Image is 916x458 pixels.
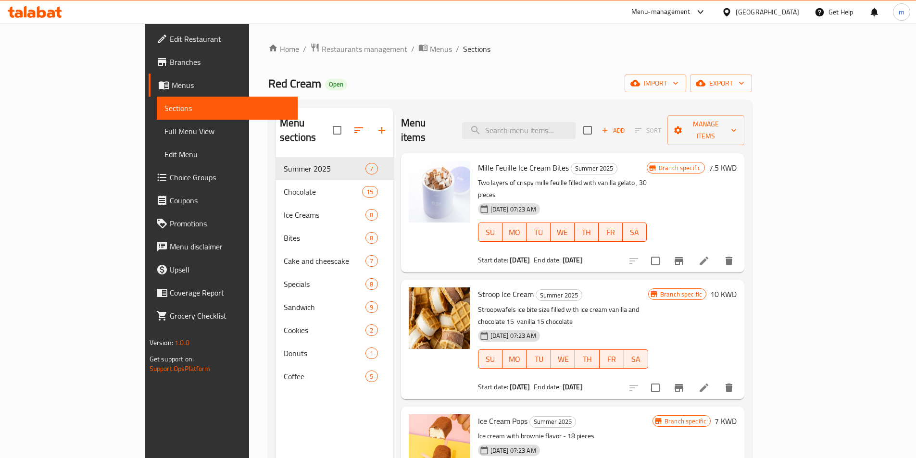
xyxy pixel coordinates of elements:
button: MO [502,349,527,369]
a: Edit menu item [698,382,710,394]
button: Branch-specific-item [667,376,690,399]
span: Open [325,80,347,88]
span: Upsell [170,264,290,275]
a: Upsell [149,258,298,281]
span: 7 [366,257,377,266]
span: Menus [430,43,452,55]
span: Get support on: [150,353,194,365]
div: Ice Creams8 [276,203,393,226]
span: 15 [363,187,377,197]
a: Choice Groups [149,166,298,189]
a: Full Menu View [157,120,298,143]
span: 8 [366,280,377,289]
span: Bites [284,232,365,244]
button: Add [598,123,628,138]
div: Summer 2025 [536,289,582,301]
span: 7 [366,164,377,173]
span: Chocolate [284,186,362,198]
button: WE [551,349,576,369]
span: Ice Cream Pops [478,414,527,428]
span: Menus [172,79,290,91]
a: Promotions [149,212,298,235]
a: Coupons [149,189,298,212]
b: [DATE] [563,381,583,393]
span: SA [628,352,645,366]
div: [GEOGRAPHIC_DATA] [736,7,799,17]
span: Edit Menu [164,149,290,160]
span: Add [600,125,626,136]
span: Select section first [628,123,667,138]
button: import [625,74,686,92]
button: TU [527,349,551,369]
span: Start date: [478,381,509,393]
div: Cake and cheescake7 [276,249,393,272]
div: items [365,324,377,336]
span: FR [602,225,619,239]
div: items [362,186,377,198]
span: Donuts [284,347,365,359]
div: Sandwich9 [276,296,393,319]
button: TU [527,223,551,242]
a: Menus [149,74,298,97]
button: delete [717,249,740,272]
span: Add item [598,123,628,138]
span: 2 [366,326,377,335]
h6: 10 KWD [710,287,737,301]
button: SA [624,349,649,369]
span: 8 [366,234,377,243]
span: Sandwich [284,301,365,313]
div: items [365,347,377,359]
li: / [303,43,306,55]
nav: Menu sections [276,153,393,392]
div: Chocolate15 [276,180,393,203]
span: MO [506,225,523,239]
span: SA [627,225,643,239]
span: Summer 2025 [284,163,365,174]
a: Restaurants management [310,43,407,55]
div: items [365,278,377,290]
a: Menu disclaimer [149,235,298,258]
span: Branch specific [661,417,710,426]
button: Branch-specific-item [667,249,690,272]
span: Grocery Checklist [170,310,290,322]
li: / [456,43,459,55]
a: Edit menu item [698,255,710,267]
span: Restaurants management [322,43,407,55]
button: SA [623,223,647,242]
span: 9 [366,303,377,312]
div: Ice Creams [284,209,365,221]
div: Cookies2 [276,319,393,342]
span: 1 [366,349,377,358]
button: Add section [370,119,393,142]
a: Coverage Report [149,281,298,304]
button: delete [717,376,740,399]
span: Select to update [645,251,665,271]
span: TU [530,352,547,366]
span: End date: [534,254,561,266]
a: Menus [418,43,452,55]
span: Summer 2025 [536,290,582,301]
p: Ice cream with brownie flavor - 18 pieces [478,430,652,442]
input: search [462,122,576,139]
img: ‏Stroop Ice Cream [409,287,470,349]
a: Grocery Checklist [149,304,298,327]
span: Edit Restaurant [170,33,290,45]
span: [DATE] 07:23 AM [487,446,540,455]
span: Coupons [170,195,290,206]
span: Coverage Report [170,287,290,298]
div: Open [325,79,347,90]
button: MO [502,223,527,242]
b: [DATE] [510,254,530,266]
span: WE [554,225,571,239]
span: Coffee [284,371,365,382]
div: Specials8 [276,272,393,296]
button: Manage items [667,115,744,145]
div: Cake and cheescake [284,255,365,267]
button: FR [599,223,623,242]
img: Mille Feuille Ice Cream Bites [409,161,470,223]
span: Branch specific [655,163,704,173]
span: 8 [366,210,377,220]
